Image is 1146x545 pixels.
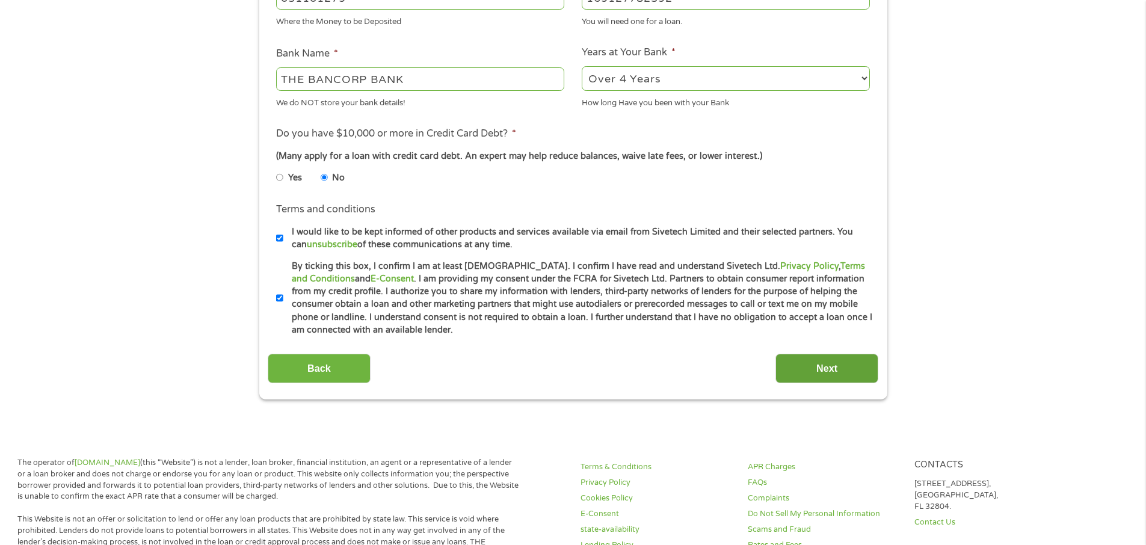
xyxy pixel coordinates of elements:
h4: Contacts [914,460,1067,471]
label: Years at Your Bank [582,46,676,59]
a: Contact Us [914,517,1067,528]
label: Bank Name [276,48,338,60]
p: [STREET_ADDRESS], [GEOGRAPHIC_DATA], FL 32804. [914,478,1067,513]
div: You will need one for a loan. [582,12,870,28]
a: Do Not Sell My Personal Information [748,508,901,520]
a: Privacy Policy [780,261,839,271]
label: Yes [288,171,302,185]
a: E-Consent [581,508,733,520]
div: Where the Money to be Deposited [276,12,564,28]
a: unsubscribe [307,239,357,250]
a: [DOMAIN_NAME] [75,458,140,467]
a: E-Consent [371,274,414,284]
a: Privacy Policy [581,477,733,488]
label: I would like to be kept informed of other products and services available via email from Sivetech... [283,226,873,251]
a: state-availability [581,524,733,535]
a: FAQs [748,477,901,488]
div: (Many apply for a loan with credit card debt. An expert may help reduce balances, waive late fees... [276,150,869,163]
label: Terms and conditions [276,203,375,216]
a: Complaints [748,493,901,504]
div: We do NOT store your bank details! [276,93,564,109]
p: The operator of (this “Website”) is not a lender, loan broker, financial institution, an agent or... [17,457,519,503]
a: Terms & Conditions [581,461,733,473]
label: Do you have $10,000 or more in Credit Card Debt? [276,128,516,140]
div: How long Have you been with your Bank [582,93,870,109]
label: By ticking this box, I confirm I am at least [DEMOGRAPHIC_DATA]. I confirm I have read and unders... [283,260,873,337]
a: APR Charges [748,461,901,473]
a: Cookies Policy [581,493,733,504]
a: Terms and Conditions [292,261,865,284]
input: Back [268,354,371,383]
a: Scams and Fraud [748,524,901,535]
label: No [332,171,345,185]
input: Next [775,354,878,383]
